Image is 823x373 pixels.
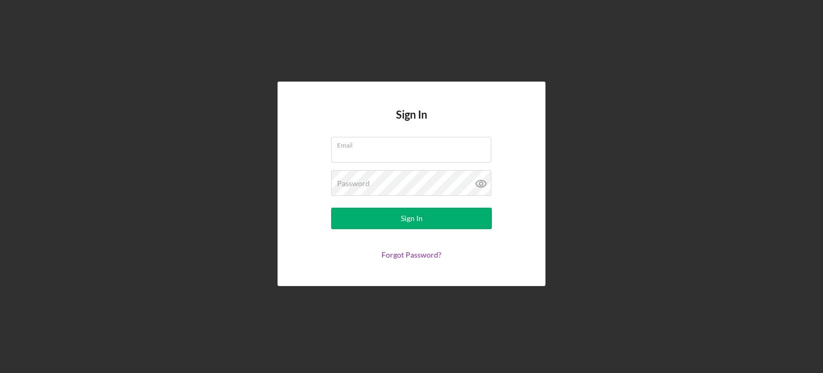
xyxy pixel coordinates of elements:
label: Email [337,137,491,149]
a: Forgot Password? [381,250,442,259]
button: Sign In [331,208,492,229]
h4: Sign In [396,108,427,137]
label: Password [337,179,370,188]
div: Sign In [401,208,423,229]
